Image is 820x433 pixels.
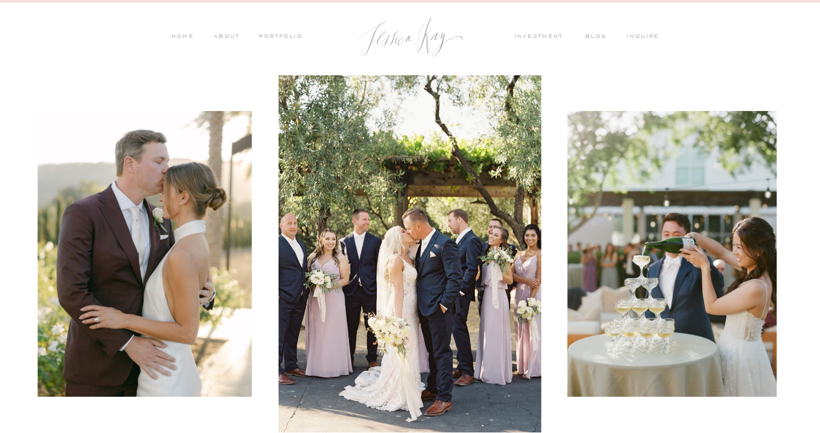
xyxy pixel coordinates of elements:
a: PORTFOLIO [257,32,303,42]
a: HOME [171,32,194,42]
a: blog [585,32,614,42]
img: A couple sharing an intimate moment together at sunset during their wedding at Caymus Vineyards i... [37,111,252,397]
a: ABOUT [211,32,240,42]
a: inquire [627,32,664,42]
a: investment [514,32,568,42]
img: A joyful moment of a bride and groom pouring champagne into a tower of glasses during their elega... [568,111,777,397]
img: A romantic photo of a bride and groom sharing a kiss surrounded by their bridal party at Holman R... [279,75,541,432]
